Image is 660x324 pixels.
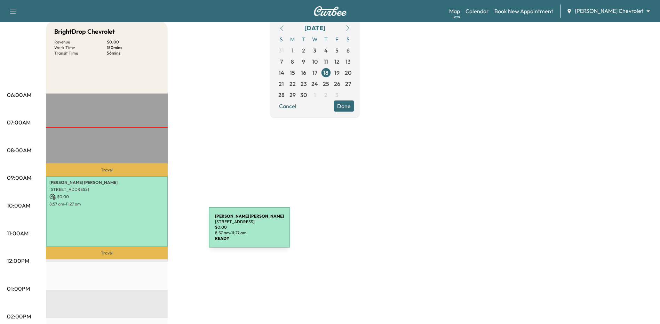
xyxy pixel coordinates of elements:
span: F [332,34,343,45]
span: 19 [334,68,340,77]
p: Transit Time [54,50,107,56]
span: 20 [345,68,351,77]
span: 14 [279,68,284,77]
span: 27 [345,80,351,88]
span: 25 [323,80,329,88]
span: 2 [302,46,305,55]
button: Cancel [276,100,300,112]
span: S [343,34,354,45]
p: Travel [46,246,168,260]
p: 12:00PM [7,257,29,265]
p: 07:00AM [7,118,31,127]
p: Travel [46,163,168,176]
span: 9 [302,57,305,66]
span: 7 [280,57,283,66]
span: 13 [345,57,351,66]
span: 11 [324,57,328,66]
span: T [320,34,332,45]
button: Done [334,100,354,112]
span: T [298,34,309,45]
p: Work Time [54,45,107,50]
span: S [276,34,287,45]
span: 4 [324,46,328,55]
span: 23 [301,80,307,88]
span: 6 [347,46,350,55]
span: 30 [300,91,307,99]
span: 2 [324,91,327,99]
p: 06:00AM [7,91,31,99]
p: [PERSON_NAME] [PERSON_NAME] [49,180,164,185]
a: Calendar [466,7,489,15]
p: 10:00AM [7,201,30,210]
span: 18 [323,68,328,77]
a: Book New Appointment [494,7,553,15]
p: 01:00PM [7,284,30,293]
span: 29 [289,91,296,99]
span: M [287,34,298,45]
p: 56 mins [107,50,159,56]
p: 11:00AM [7,229,29,237]
span: 3 [335,91,339,99]
span: 12 [334,57,340,66]
div: Beta [453,14,460,19]
span: 31 [279,46,284,55]
p: 8:57 am - 11:27 am [49,201,164,207]
span: 28 [278,91,285,99]
span: 10 [312,57,318,66]
span: 15 [290,68,295,77]
p: Revenue [54,39,107,45]
span: 1 [292,46,294,55]
span: 26 [334,80,340,88]
p: [STREET_ADDRESS] [49,187,164,192]
span: 17 [312,68,317,77]
span: 24 [311,80,318,88]
h5: BrightDrop Chevrolet [54,27,115,37]
span: 16 [301,68,306,77]
span: 1 [314,91,316,99]
a: MapBeta [449,7,460,15]
p: 02:00PM [7,312,31,321]
span: 3 [313,46,316,55]
p: 150 mins [107,45,159,50]
span: W [309,34,320,45]
span: 5 [335,46,339,55]
div: [DATE] [304,23,325,33]
span: [PERSON_NAME] Chevrolet [575,7,643,15]
span: 8 [291,57,294,66]
p: $ 0.00 [49,194,164,200]
span: 22 [289,80,296,88]
img: Curbee Logo [313,6,347,16]
span: 21 [279,80,284,88]
p: 08:00AM [7,146,31,154]
p: $ 0.00 [107,39,159,45]
p: 09:00AM [7,173,31,182]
